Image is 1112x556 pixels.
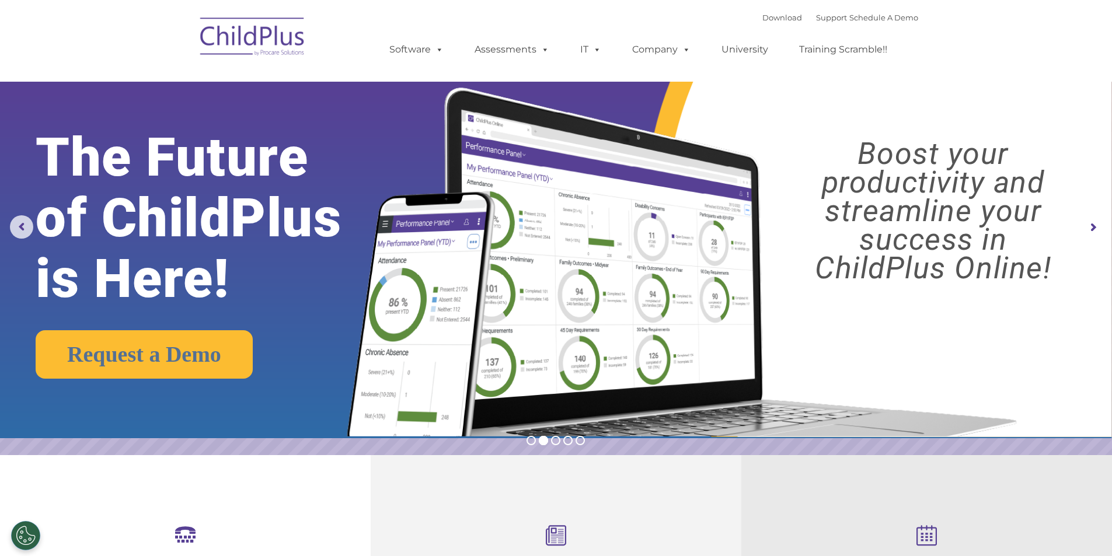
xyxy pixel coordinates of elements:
a: Download [762,13,802,22]
rs-layer: Boost your productivity and streamline your success in ChildPlus Online! [768,139,1098,282]
font: | [762,13,918,22]
a: Training Scramble!! [787,38,899,61]
a: Software [378,38,455,61]
button: Cookies Settings [11,521,40,550]
span: Last name [162,77,198,86]
rs-layer: The Future of ChildPlus is Here! [36,127,391,309]
a: Assessments [463,38,561,61]
a: Support [816,13,847,22]
a: Schedule A Demo [849,13,918,22]
a: IT [569,38,613,61]
img: ChildPlus by Procare Solutions [194,9,311,68]
span: Phone number [162,125,212,134]
a: Company [621,38,702,61]
a: Request a Demo [36,330,253,379]
a: University [710,38,780,61]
